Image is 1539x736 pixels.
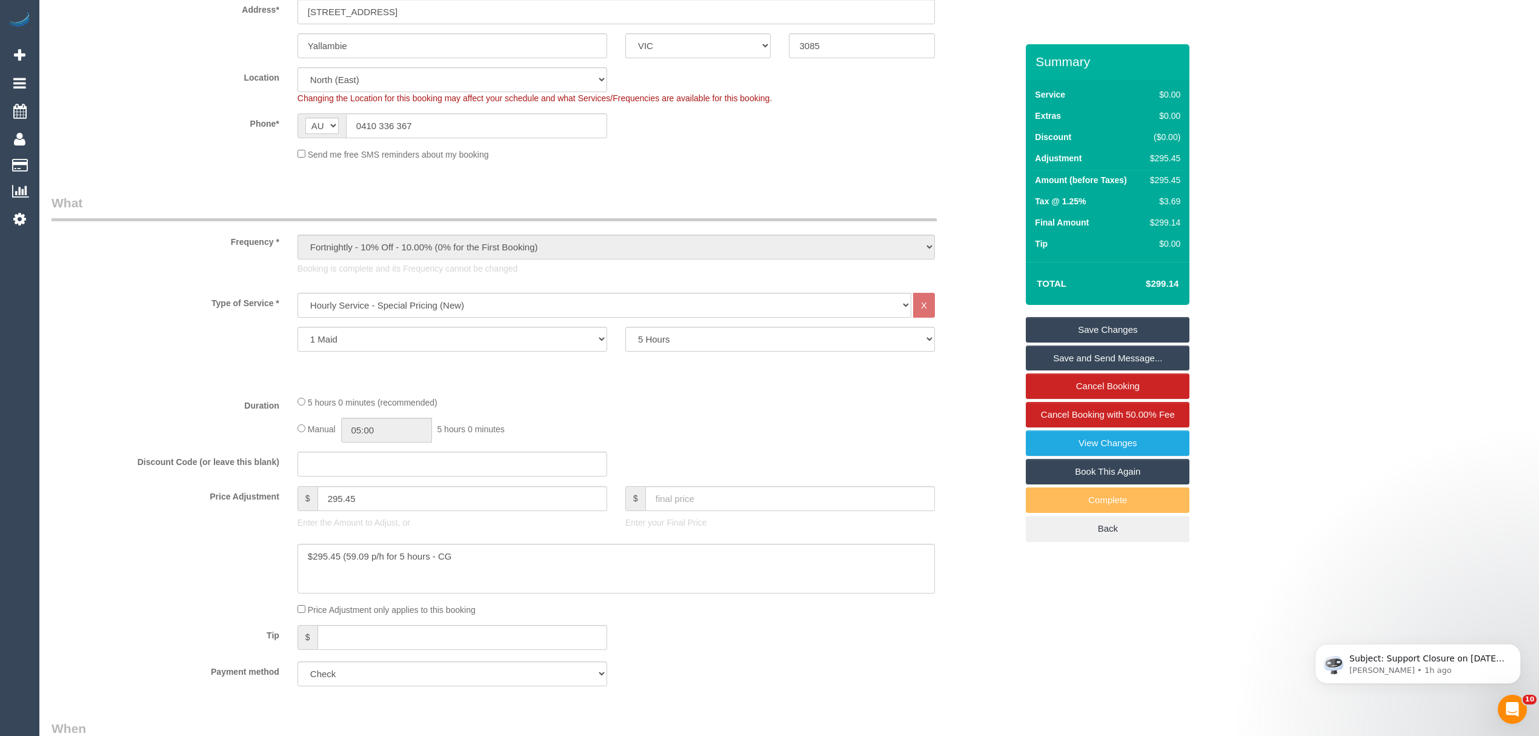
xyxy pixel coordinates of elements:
[1026,430,1189,456] a: View Changes
[308,424,336,434] span: Manual
[42,486,288,503] label: Price Adjustment
[297,93,772,103] span: Changing the Location for this booking may affect your schedule and what Services/Frequencies are...
[1145,216,1180,229] div: $299.14
[1109,279,1178,289] h4: $299.14
[1035,110,1061,122] label: Extras
[42,232,288,248] label: Frequency *
[1498,695,1527,724] iframe: Intercom live chat
[1145,174,1180,186] div: $295.45
[297,33,607,58] input: Suburb*
[1523,695,1537,704] span: 10
[1041,409,1175,420] span: Cancel Booking with 50.00% Fee
[52,194,937,221] legend: What
[645,486,935,511] input: final price
[1035,238,1048,250] label: Tip
[42,67,288,84] label: Location
[1035,131,1071,143] label: Discount
[1035,55,1183,69] h3: Summary
[1297,618,1539,703] iframe: Intercom notifications message
[625,486,645,511] span: $
[1145,238,1180,250] div: $0.00
[625,517,935,529] p: Enter your Final Price
[1035,89,1065,101] label: Service
[1145,131,1180,143] div: ($0.00)
[437,424,504,434] span: 5 hours 0 minutes
[1026,346,1189,371] a: Save and Send Message...
[789,33,935,58] input: Post Code*
[1035,195,1086,207] label: Tax @ 1.25%
[42,452,288,468] label: Discount Code (or leave this blank)
[297,486,317,511] span: $
[297,625,317,650] span: $
[297,517,607,529] p: Enter the Amount to Adjust, or
[42,113,288,130] label: Phone*
[7,12,32,29] img: Automaid Logo
[1026,317,1189,343] a: Save Changes
[1035,174,1126,186] label: Amount (before Taxes)
[1035,152,1082,164] label: Adjustment
[297,263,935,275] p: Booking is complete and its Frequency cannot be changed
[1145,89,1180,101] div: $0.00
[1037,278,1066,289] strong: Total
[1026,459,1189,484] a: Book This Again
[1026,373,1189,399] a: Cancel Booking
[42,625,288,641] label: Tip
[1145,195,1180,207] div: $3.69
[1026,402,1189,427] a: Cancel Booking with 50.00% Fee
[1145,110,1180,122] div: $0.00
[42,661,288,678] label: Payment method
[308,398,437,407] span: 5 hours 0 minutes (recommended)
[346,113,607,138] input: Phone*
[42,293,288,309] label: Type of Service *
[42,395,288,412] label: Duration
[308,605,476,615] span: Price Adjustment only applies to this booking
[1035,216,1089,229] label: Final Amount
[1026,516,1189,541] a: Back
[1145,152,1180,164] div: $295.45
[308,150,489,159] span: Send me free SMS reminders about my booking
